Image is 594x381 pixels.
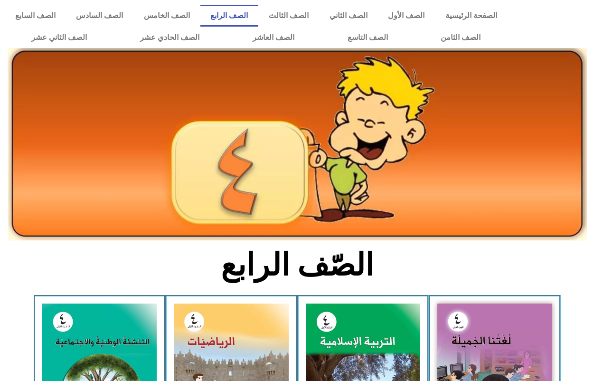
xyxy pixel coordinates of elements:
a: الصف العاشر [226,27,321,48]
a: الصف الثاني [319,5,378,27]
a: الصف الخامس [133,5,200,27]
a: الصف السادس [66,5,134,27]
a: الصف الثالث [258,5,319,27]
a: الصفحة الرئيسية [435,5,508,27]
a: الصف التاسع [321,27,415,48]
a: الصف الرابع [200,5,259,27]
h2: الصّف الرابع [140,247,454,284]
a: الصف السابع [5,5,66,27]
a: الصف الحادي عشر [113,27,226,48]
a: الصف الثامن [415,27,508,48]
a: الصف الثاني عشر [5,27,113,48]
a: الصف الأول [377,5,435,27]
